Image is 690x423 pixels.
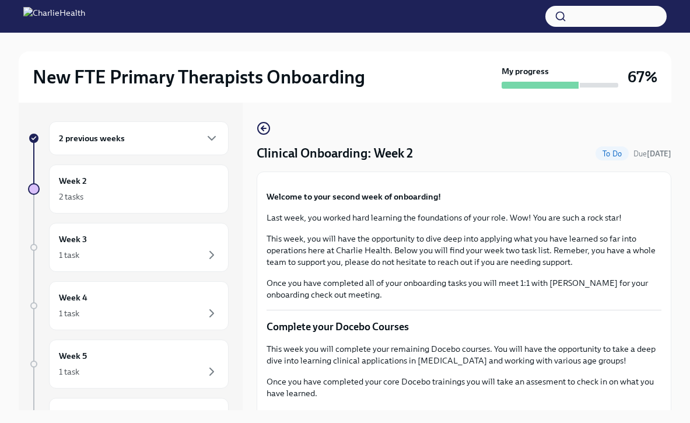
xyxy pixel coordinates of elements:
h6: Week 4 [59,291,87,304]
a: Week 41 task [28,281,229,330]
div: 1 task [59,366,79,377]
span: To Do [596,149,629,158]
p: This week you will complete your remaining Docebo courses. You will have the opportunity to take ... [267,343,661,366]
div: 2 previous weeks [49,121,229,155]
p: This week, you will have the opportunity to dive deep into applying what you have learned so far ... [267,233,661,268]
p: Once you have completed your core Docebo trainings you will take an assesment to check in on what... [267,376,661,399]
h6: 2 previous weeks [59,132,125,145]
h6: Week 5 [59,349,87,362]
p: Last week, you worked hard learning the foundations of your role. Wow! You are such a rock star! [267,212,661,223]
div: 1 task [59,249,79,261]
h4: Clinical Onboarding: Week 2 [257,145,413,162]
h3: 67% [628,67,657,88]
h6: Week 6 [59,408,87,421]
strong: Welcome to your second week of onboarding! [267,191,441,202]
p: Complete your Docebo Courses [267,320,661,334]
div: 1 task [59,307,79,319]
strong: [DATE] [647,149,671,158]
a: Week 31 task [28,223,229,272]
img: CharlieHealth [23,7,85,26]
div: 2 tasks [59,191,83,202]
strong: My progress [502,65,549,77]
h6: Week 2 [59,174,87,187]
h2: New FTE Primary Therapists Onboarding [33,65,365,89]
h6: Week 3 [59,233,87,246]
a: Week 22 tasks [28,165,229,214]
span: September 20th, 2025 07:00 [633,148,671,159]
p: Once you have completed all of your onboarding tasks you will meet 1:1 with [PERSON_NAME] for you... [267,277,661,300]
span: Due [633,149,671,158]
a: Week 51 task [28,340,229,389]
